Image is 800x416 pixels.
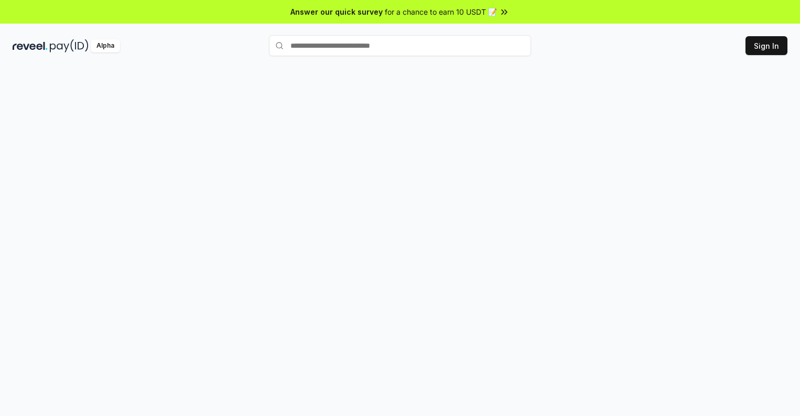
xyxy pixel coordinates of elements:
[50,39,89,52] img: pay_id
[91,39,120,52] div: Alpha
[13,39,48,52] img: reveel_dark
[385,6,497,17] span: for a chance to earn 10 USDT 📝
[290,6,383,17] span: Answer our quick survey
[745,36,787,55] button: Sign In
